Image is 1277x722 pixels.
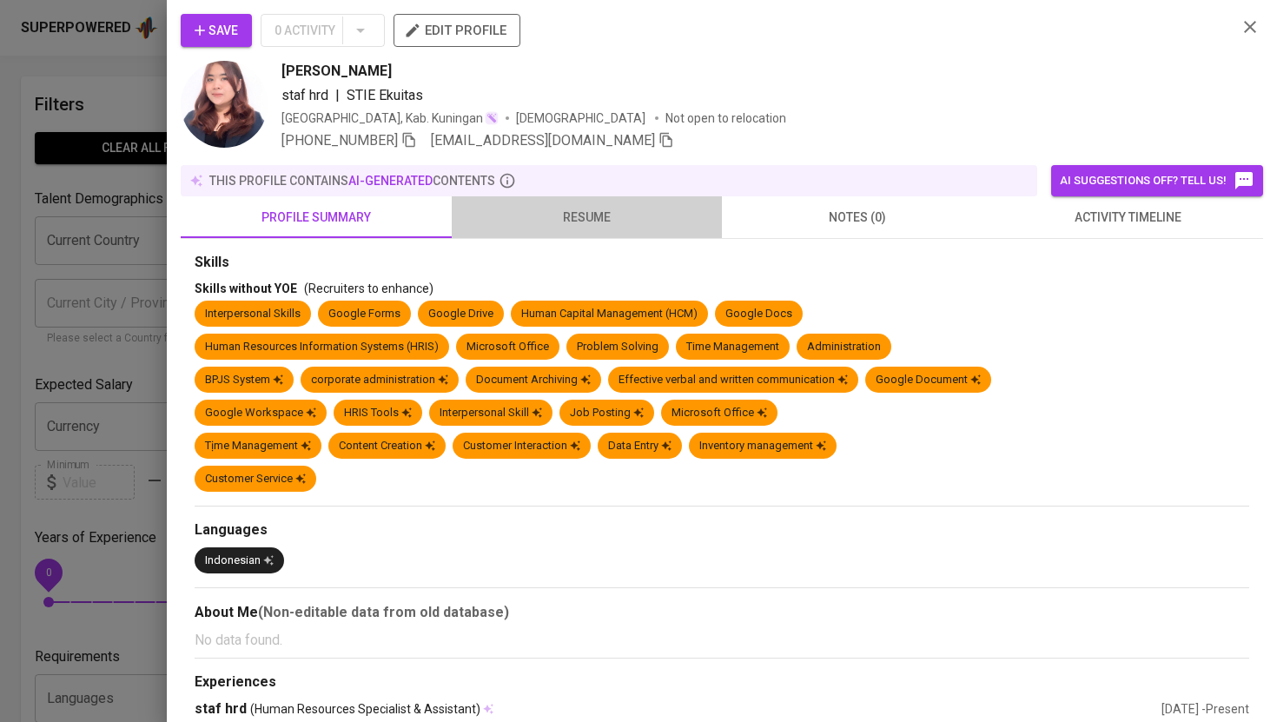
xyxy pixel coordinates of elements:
div: Job Posting [570,405,644,421]
div: Data Entry [608,438,672,454]
p: No data found. [195,630,1249,651]
span: staf hrd [281,87,328,103]
div: Administration [807,339,881,355]
b: (Non-editable data from old database) [258,604,509,620]
div: Document Archiving [476,372,591,388]
div: Google Document [876,372,981,388]
div: corporate administration [311,372,448,388]
span: profile summary [191,207,441,229]
div: Tịme Management [205,438,311,454]
p: this profile contains contents [209,172,495,189]
div: Google Drive [428,306,493,322]
span: [PERSON_NAME] [281,61,392,82]
div: Skills [195,253,1249,273]
p: Not open to relocation [665,109,786,127]
button: edit profile [394,14,520,47]
div: [DATE] - Present [1161,700,1249,718]
span: resume [462,207,712,229]
span: AI suggestions off? Tell us! [1060,170,1254,191]
img: e3d9b3594c400b541e69a362f09493b9.jpeg [181,61,268,148]
div: HRIS Tools [344,405,412,421]
button: Save [181,14,252,47]
a: edit profile [394,23,520,36]
div: Languages [195,520,1249,540]
div: Human Resources Information Systems (HRIS) [205,339,439,355]
div: Customer Service [205,471,306,487]
div: About Me [195,602,1249,623]
span: [PHONE_NUMBER] [281,132,398,149]
div: staf hrd [195,699,1161,719]
span: | [335,85,340,106]
span: [EMAIL_ADDRESS][DOMAIN_NAME] [431,132,655,149]
div: Google Docs [725,306,792,322]
div: Human Capital Management (HCM) [521,306,698,322]
span: Save [195,20,238,42]
button: AI suggestions off? Tell us! [1051,165,1263,196]
img: magic_wand.svg [485,111,499,125]
div: Inventory management [699,438,826,454]
span: Skills without YOE [195,282,297,295]
div: Interpersonal Skill [440,405,542,421]
span: activity timeline [1003,207,1254,229]
span: notes (0) [732,207,983,229]
div: Microsoft Office [672,405,767,421]
div: Customer Interaction [463,438,580,454]
div: Microsoft Office [466,339,549,355]
div: Experiences [195,672,1249,692]
span: edit profile [407,19,506,42]
span: AI-generated [348,174,433,188]
div: Effective verbal and written communication [619,372,848,388]
div: Problem Solving [577,339,658,355]
span: STIE Ekuitas [347,87,423,103]
div: Google Workspace [205,405,316,421]
div: Google Forms [328,306,400,322]
div: Time Management [686,339,779,355]
div: Interpersonal Skills [205,306,301,322]
div: Content Creation [339,438,435,454]
div: Indonesian [205,553,274,569]
div: [GEOGRAPHIC_DATA], Kab. Kuningan [281,109,499,127]
span: (Human Resources Specialist & Assistant) [250,700,480,718]
div: BPJS System [205,372,283,388]
span: (Recruiters to enhance) [304,282,433,295]
span: [DEMOGRAPHIC_DATA] [516,109,648,127]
